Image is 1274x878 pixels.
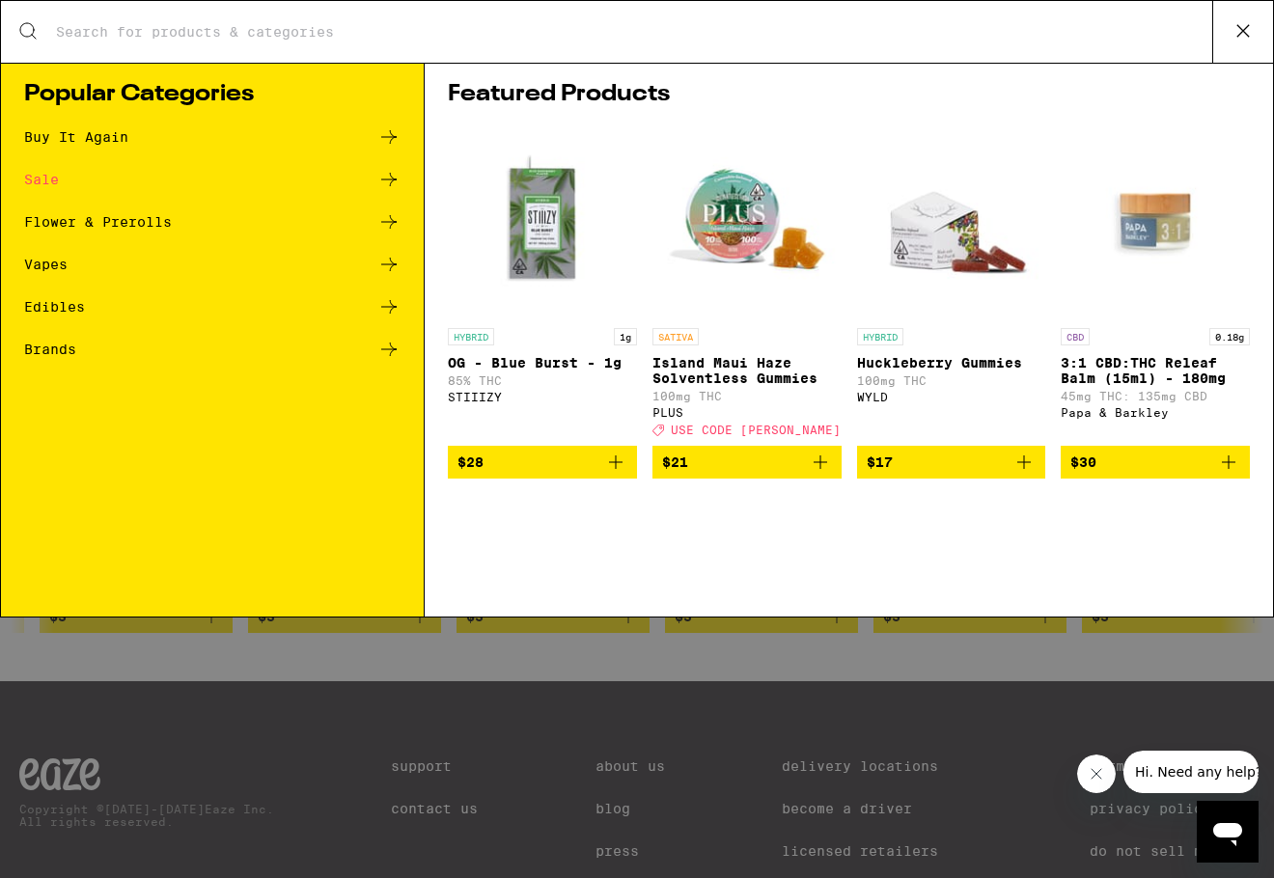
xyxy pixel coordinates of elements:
p: Huckleberry Gummies [857,355,1046,370]
h1: Popular Categories [24,83,401,106]
span: Hi. Need any help? [12,14,139,29]
img: WYLD - Huckleberry Gummies [857,125,1046,318]
a: Open page for Island Maui Haze Solventless Gummies from PLUS [652,125,842,446]
p: 0.18g [1209,328,1250,345]
p: 100mg THC [857,374,1046,387]
p: 1g [614,328,637,345]
a: Edibles [24,295,401,318]
div: Vapes [24,258,68,271]
iframe: Botón para iniciar la ventana de mensajería [1197,801,1259,863]
p: 3:1 CBD:THC Releaf Balm (15ml) - 180mg [1061,355,1250,386]
h1: Featured Products [448,83,1250,106]
button: Add to bag [857,446,1046,479]
p: 100mg THC [652,390,842,402]
p: 45mg THC: 135mg CBD [1061,390,1250,402]
input: Search for products & categories [55,23,1212,41]
img: STIIIZY - OG - Blue Burst - 1g [448,125,637,318]
a: Brands [24,338,401,361]
p: HYBRID [857,328,903,345]
div: WYLD [857,391,1046,403]
div: Edibles [24,300,85,314]
img: PLUS - Island Maui Haze Solventless Gummies [652,125,842,318]
a: Buy It Again [24,125,401,149]
a: Flower & Prerolls [24,210,401,233]
p: OG - Blue Burst - 1g [448,355,637,370]
button: Add to bag [1061,446,1250,479]
span: $28 [457,454,484,470]
img: Papa & Barkley - 3:1 CBD:THC Releaf Balm (15ml) - 180mg [1061,125,1250,318]
p: Island Maui Haze Solventless Gummies [652,355,842,386]
div: PLUS [652,406,842,419]
div: Papa & Barkley [1061,406,1250,419]
span: $30 [1070,454,1096,470]
p: CBD [1061,328,1090,345]
a: Open page for OG - Blue Burst - 1g from STIIIZY [448,125,637,446]
button: Add to bag [652,446,842,479]
p: 85% THC [448,374,637,387]
iframe: Cerrar mensaje [1077,755,1116,793]
div: STIIIZY [448,391,637,403]
div: Sale [24,173,59,186]
a: Vapes [24,253,401,276]
span: $17 [867,454,893,470]
a: Sale [24,168,401,191]
div: Brands [24,343,76,356]
div: Flower & Prerolls [24,215,172,229]
iframe: Mensaje de la compañía [1123,751,1259,793]
p: HYBRID [448,328,494,345]
button: Add to bag [448,446,637,479]
div: Buy It Again [24,130,128,144]
span: $21 [662,454,688,470]
a: Open page for 3:1 CBD:THC Releaf Balm (15ml) - 180mg from Papa & Barkley [1061,125,1250,446]
span: USE CODE [PERSON_NAME] [671,424,841,436]
a: Open page for Huckleberry Gummies from WYLD [857,125,1046,446]
p: SATIVA [652,328,699,345]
